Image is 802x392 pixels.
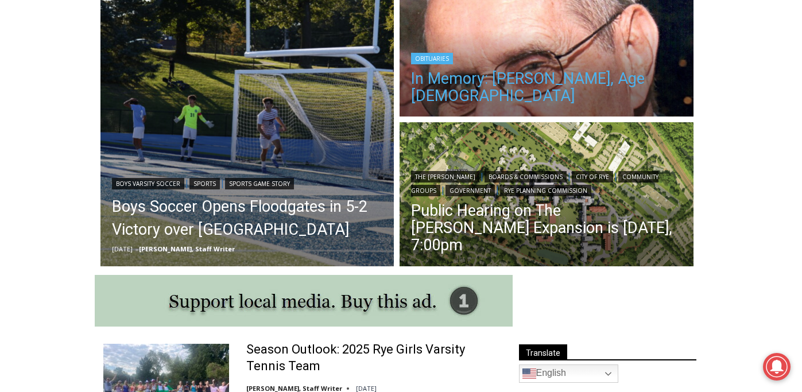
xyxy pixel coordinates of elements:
[300,114,532,140] span: Intern @ [DOMAIN_NAME]
[95,275,513,327] img: support local media, buy this ad
[1,115,115,143] a: Open Tues. - Sun. [PHONE_NUMBER]
[400,122,693,269] img: (PHOTO: Illustrative plan of The Osborn's proposed site plan from the July 10, 2025 planning comm...
[112,244,133,253] time: [DATE]
[246,341,498,374] a: Season Outlook: 2025 Rye Girls Varsity Tennis Team
[445,185,495,196] a: Government
[112,195,383,241] a: Boys Soccer Opens Floodgates in 5-2 Victory over [GEOGRAPHIC_DATA]
[225,178,294,189] a: Sports Game Story
[411,53,453,64] a: Obituaries
[411,171,479,183] a: The [PERSON_NAME]
[276,111,556,143] a: Intern @ [DOMAIN_NAME]
[411,169,682,196] div: | | | | |
[519,364,618,383] a: English
[572,171,613,183] a: City of Rye
[3,118,113,162] span: Open Tues. - Sun. [PHONE_NUMBER]
[522,367,536,381] img: en
[411,202,682,254] a: Public Hearing on The [PERSON_NAME] Expansion is [DATE], 7:00pm
[135,244,139,253] span: –
[118,72,169,137] div: "clearly one of the favorites in the [GEOGRAPHIC_DATA] neighborhood"
[411,70,682,104] a: In Memory: [PERSON_NAME], Age [DEMOGRAPHIC_DATA]
[112,176,383,189] div: | |
[189,178,220,189] a: Sports
[112,178,184,189] a: Boys Varsity Soccer
[290,1,543,111] div: "[PERSON_NAME] and I covered the [DATE] Parade, which was a really eye opening experience as I ha...
[400,122,693,269] a: Read More Public Hearing on The Osborn Expansion is Tuesday, 7:00pm
[139,244,235,253] a: [PERSON_NAME], Staff Writer
[485,171,567,183] a: Boards & Commissions
[500,185,591,196] a: Rye Planning Commission
[519,344,567,360] span: Translate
